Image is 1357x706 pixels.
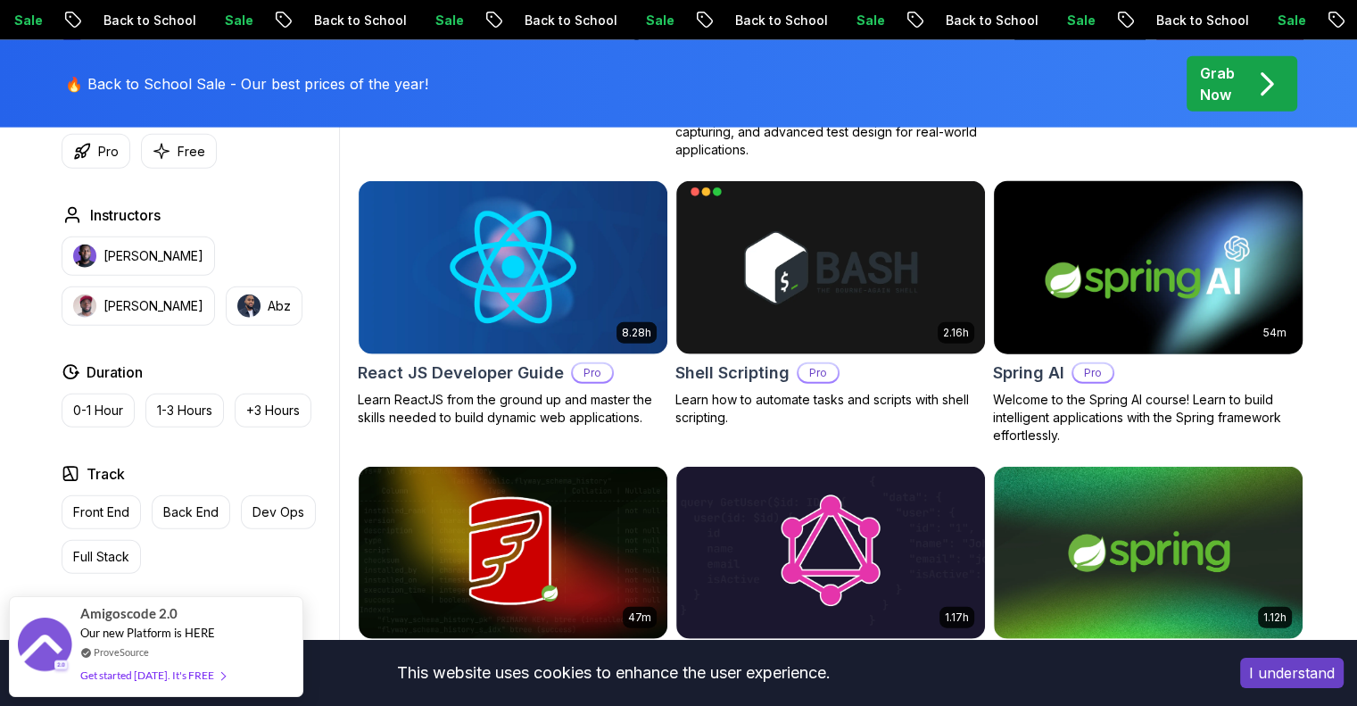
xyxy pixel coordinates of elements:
[1263,610,1287,625] p: 1.12h
[62,495,141,529] button: Front End
[573,364,612,382] p: Pro
[358,391,668,427] p: Learn ReactJS from the ground up and master the skills needed to build dynamic web applications.
[358,361,564,386] h2: React JS Developer Guide
[945,610,969,625] p: 1.17h
[268,297,291,315] p: Abz
[73,295,96,318] img: instructor img
[359,467,667,640] img: Flyway and Spring Boot card
[675,180,986,427] a: Shell Scripting card2.16hShell ScriptingProLearn how to automate tasks and scripts with shell scr...
[90,204,161,226] h2: Instructors
[359,181,667,354] img: React JS Developer Guide card
[62,540,141,574] button: Full Stack
[18,618,71,676] img: provesource social proof notification image
[1137,12,1258,29] p: Back to School
[716,12,837,29] p: Back to School
[1240,658,1344,688] button: Accept cookies
[62,287,215,326] button: instructor img[PERSON_NAME]
[205,12,262,29] p: Sale
[235,394,311,428] button: +3 Hours
[94,644,149,660] a: ProveSource
[80,603,178,624] span: Amigoscode 2.0
[675,391,986,427] p: Learn how to automate tasks and scripts with shell scripting.
[676,181,985,354] img: Shell Scripting card
[993,180,1303,444] a: Spring AI card54mSpring AIProWelcome to the Spring AI course! Learn to build intelligent applicat...
[675,361,790,386] h2: Shell Scripting
[986,177,1310,358] img: Spring AI card
[98,143,119,161] p: Pro
[622,326,651,340] p: 8.28h
[152,495,230,529] button: Back End
[80,626,215,640] span: Our new Platform is HERE
[294,12,416,29] p: Back to School
[62,134,130,169] button: Pro
[416,12,473,29] p: Sale
[1263,326,1287,340] p: 54m
[62,237,215,276] button: instructor img[PERSON_NAME]
[241,495,316,529] button: Dev Ops
[178,143,205,161] p: Free
[252,503,304,521] p: Dev Ops
[837,12,894,29] p: Sale
[87,361,143,383] h2: Duration
[943,326,969,340] p: 2.16h
[628,610,651,625] p: 47m
[13,653,1213,693] div: This website uses cookies to enhance the user experience.
[73,548,129,566] p: Full Stack
[926,12,1047,29] p: Back to School
[163,503,219,521] p: Back End
[73,402,123,419] p: 0-1 Hour
[73,503,129,521] p: Front End
[73,245,96,268] img: instructor img
[145,394,224,428] button: 1-3 Hours
[798,364,838,382] p: Pro
[226,287,302,326] button: instructor imgAbz
[505,12,626,29] p: Back to School
[87,463,125,485] h2: Track
[80,665,225,685] div: Get started [DATE]. It's FREE
[1258,12,1315,29] p: Sale
[993,391,1303,444] p: Welcome to the Spring AI course! Learn to build intelligent applications with the Spring framewor...
[994,467,1303,640] img: Spring Framework card
[62,394,135,428] button: 0-1 Hour
[1073,364,1113,382] p: Pro
[103,297,203,315] p: [PERSON_NAME]
[676,467,985,640] img: Spring for GraphQL card
[246,402,300,419] p: +3 Hours
[626,12,683,29] p: Sale
[65,73,428,95] p: 🔥 Back to School Sale - Our best prices of the year!
[993,361,1064,386] h2: Spring AI
[1200,62,1235,105] p: Grab Now
[1047,12,1105,29] p: Sale
[103,247,203,265] p: [PERSON_NAME]
[84,12,205,29] p: Back to School
[237,295,261,318] img: instructor img
[157,402,212,419] p: 1-3 Hours
[358,180,668,427] a: React JS Developer Guide card8.28hReact JS Developer GuideProLearn ReactJS from the ground up and...
[141,134,217,169] button: Free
